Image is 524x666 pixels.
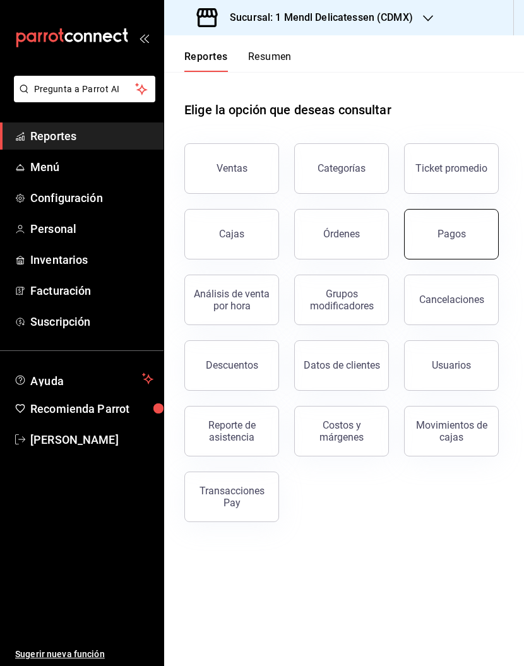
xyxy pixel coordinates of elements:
[193,288,271,312] div: Análisis de venta por hora
[30,313,153,330] span: Suscripción
[294,275,389,325] button: Grupos modificadores
[318,162,366,174] div: Categorías
[404,340,499,391] button: Usuarios
[294,340,389,391] button: Datos de clientes
[404,406,499,456] button: Movimientos de cajas
[193,419,271,443] div: Reporte de asistencia
[184,275,279,325] button: Análisis de venta por hora
[404,143,499,194] button: Ticket promedio
[217,162,247,174] div: Ventas
[184,209,279,259] button: Cajas
[294,209,389,259] button: Órdenes
[30,128,153,145] span: Reportes
[9,92,155,105] a: Pregunta a Parrot AI
[30,282,153,299] span: Facturación
[184,472,279,522] button: Transacciones Pay
[14,76,155,102] button: Pregunta a Parrot AI
[184,340,279,391] button: Descuentos
[323,228,360,240] div: Órdenes
[248,51,292,72] button: Resumen
[294,406,389,456] button: Costos y márgenes
[304,359,380,371] div: Datos de clientes
[184,51,292,72] div: navigation tabs
[184,143,279,194] button: Ventas
[184,51,228,72] button: Reportes
[184,406,279,456] button: Reporte de asistencia
[404,275,499,325] button: Cancelaciones
[193,485,271,509] div: Transacciones Pay
[438,228,466,240] div: Pagos
[432,359,471,371] div: Usuarios
[184,100,391,119] h1: Elige la opción que deseas consultar
[219,228,244,240] div: Cajas
[404,209,499,259] button: Pagos
[419,294,484,306] div: Cancelaciones
[30,220,153,237] span: Personal
[139,33,149,43] button: open_drawer_menu
[30,371,137,386] span: Ayuda
[302,419,381,443] div: Costos y márgenes
[30,400,153,417] span: Recomienda Parrot
[30,251,153,268] span: Inventarios
[415,162,487,174] div: Ticket promedio
[30,189,153,206] span: Configuración
[34,83,136,96] span: Pregunta a Parrot AI
[206,359,258,371] div: Descuentos
[412,419,491,443] div: Movimientos de cajas
[30,431,153,448] span: [PERSON_NAME]
[294,143,389,194] button: Categorías
[220,10,413,25] h3: Sucursal: 1 Mendl Delicatessen (CDMX)
[30,158,153,175] span: Menú
[15,648,153,661] span: Sugerir nueva función
[302,288,381,312] div: Grupos modificadores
